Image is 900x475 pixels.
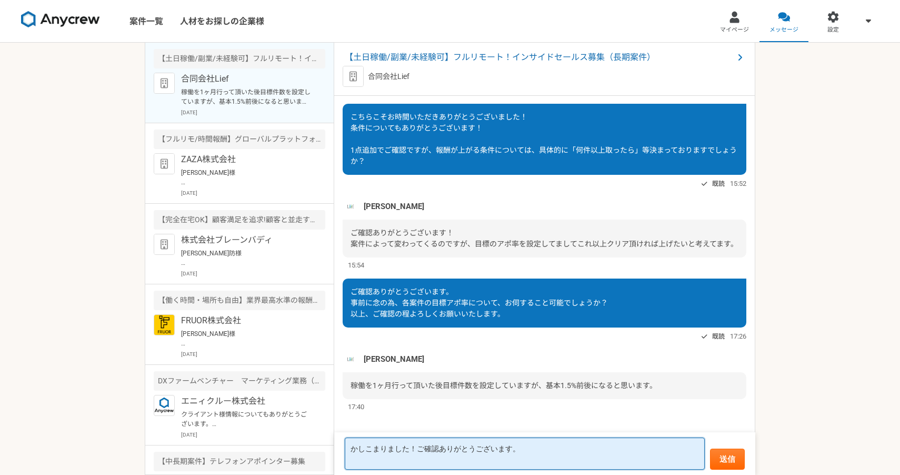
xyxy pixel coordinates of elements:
img: logo_text_blue_01.png [154,395,175,416]
p: [DATE] [181,431,325,439]
p: 株式会社ブレーンバディ [181,234,311,246]
img: FRUOR%E3%83%AD%E3%82%B3%E3%82%99.png [154,314,175,335]
span: 設定 [827,26,839,34]
span: [PERSON_NAME] [364,353,424,365]
div: 【中長期案件】テレフォンアポインター募集 [154,452,325,471]
div: 【働く時間・場所も自由】業界最高水準の報酬率を誇るキャリアアドバイザーを募集！ [154,291,325,310]
span: マイページ [720,26,749,34]
p: 合同会社Lief [368,71,409,82]
div: 【フルリモ/時間報酬】グローバルプラットフォームのカスタマーサクセス急募！ [154,130,325,149]
button: 送信 [710,449,745,470]
img: default_org_logo-42cde973f59100197ec2c8e796e4974ac8490bb5b08a0eb061ff975e4574aa76.png [154,73,175,94]
span: 稼働を1ヶ月行って頂いた後目標件数を設定していますが、基本1.5%前後になると思います。 [351,381,657,390]
img: default_org_logo-42cde973f59100197ec2c8e796e4974ac8490bb5b08a0eb061ff975e4574aa76.png [154,234,175,255]
img: unnamed.png [343,199,358,214]
p: 合同会社Lief [181,73,311,85]
p: [PERSON_NAME]様 お世話になっております。[PERSON_NAME]防です。 リンクの送付ありがとうございます。 こちらこそお話しできること楽しみにしております。 [PERSON_N... [181,168,311,187]
span: こちらこそお時間いただきありがとうございました！ 条件についてもありがとうございます！ 1点追加でご確認ですが、報酬が上がる条件については、具体的に「何件以上取ったら」等決まっておりますでしょうか？ [351,113,737,165]
img: default_org_logo-42cde973f59100197ec2c8e796e4974ac8490bb5b08a0eb061ff975e4574aa76.png [343,66,364,87]
span: 15:52 [730,179,746,189]
div: DXファームベンチャー マーケティング業務（クリエイティブと施策実施サポート） [154,371,325,391]
p: 稼働を1ヶ月行って頂いた後目標件数を設定していますが、基本1.5%前後になると思います。 [181,87,311,106]
div: 【土日稼働/副業/未経験可】フルリモート！インサイドセールス募集（長期案件） [154,49,325,68]
p: [PERSON_NAME]防様 この度は数ある企業の中から弊社求人にご応募いただき誠にありがとうございます。 ブレーンバディ採用担当です。 誠に残念ではございますが、今回はご期待に添えない結果と... [181,249,311,268]
p: [DATE] [181,350,325,358]
p: [DATE] [181,189,325,197]
img: unnamed.png [343,351,358,367]
p: [PERSON_NAME]様 お世話になります。[PERSON_NAME]防です。 ご連絡ありがとうございます。 日程について、以下にて調整させていただきました。 [DATE] 17:00 - ... [181,329,311,348]
p: エニィクルー株式会社 [181,395,311,408]
textarea: かしこまりました！ご確認ありがとうございます。 [345,438,705,470]
p: FRUOR株式会社 [181,314,311,327]
p: ZAZA株式会社 [181,153,311,166]
span: 17:26 [730,331,746,341]
span: ご確認ありがとうございます。 事前に念の為、各案件の目標アポ率について、お伺すること可能でしょうか？ 以上、ご確認の程よろしくお願いいたします。 [351,288,608,318]
div: 【完全在宅OK】顧客満足を追求!顧客と並走するCS募集! [154,210,325,230]
p: クライアント様情報についてもありがとうございます。 また動きございましたらご連絡お待ちしております。 [181,410,311,429]
span: メッセージ [769,26,798,34]
span: 【土日稼働/副業/未経験可】フルリモート！インサイドセールス募集（長期案件） [345,51,734,64]
p: [DATE] [181,108,325,116]
img: default_org_logo-42cde973f59100197ec2c8e796e4974ac8490bb5b08a0eb061ff975e4574aa76.png [154,153,175,174]
span: 17:40 [348,402,364,412]
img: 8DqYSo04kwAAAAASUVORK5CYII= [21,11,100,28]
span: 15:54 [348,260,364,270]
span: 既読 [712,330,725,343]
span: 既読 [712,177,725,190]
p: [DATE] [181,270,325,278]
span: [PERSON_NAME] [364,201,424,212]
span: ご確認ありがとうございます！ 案件によって変わってくるのですが、目標のアポ率を設定してましてこれ以上クリア頂ければ上げたいと考えてます。 [351,229,738,248]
